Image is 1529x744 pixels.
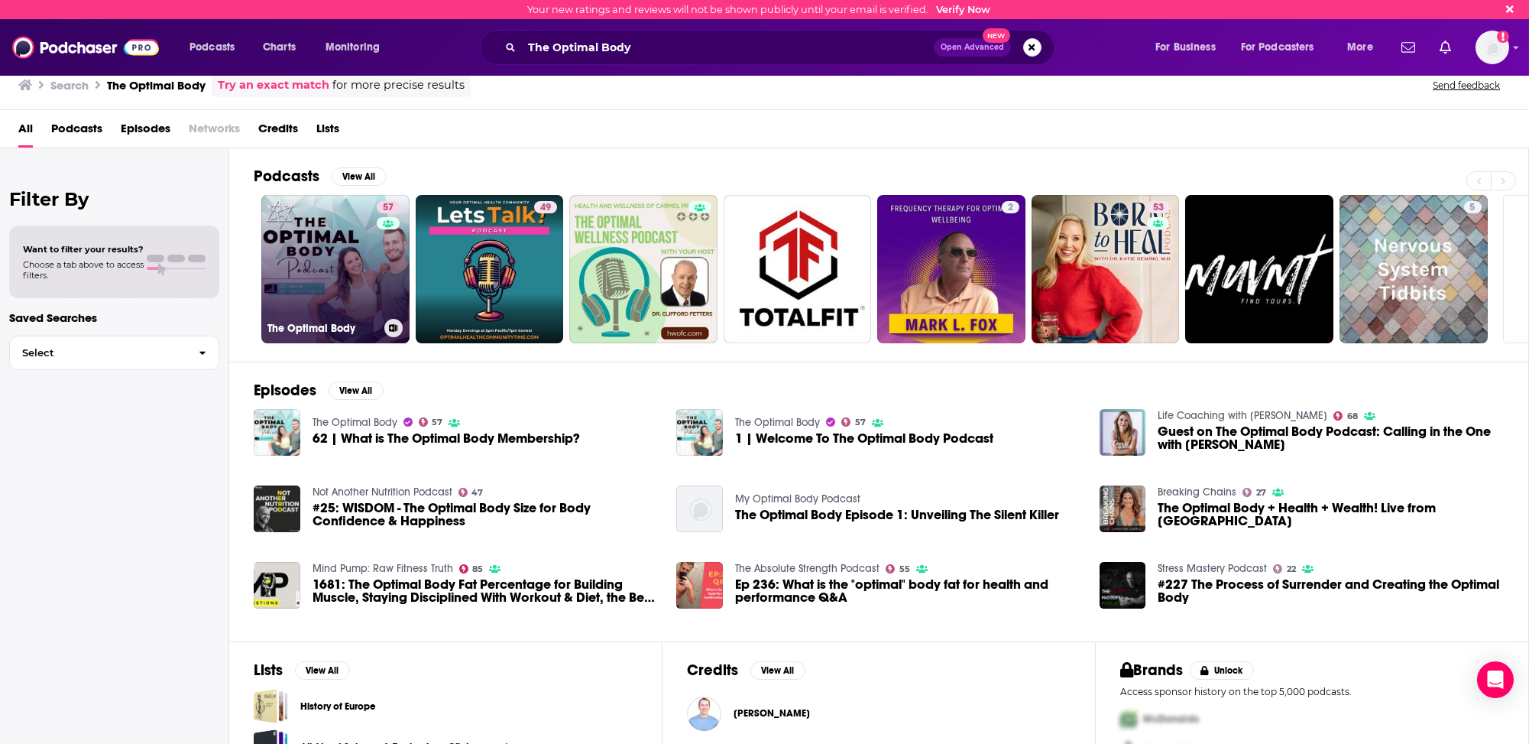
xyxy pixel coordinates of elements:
[1158,578,1504,604] a: #227 The Process of Surrender and Creating the Optimal Body
[267,322,378,335] h3: The Optimal Body
[9,188,219,210] h2: Filter By
[1155,37,1216,58] span: For Business
[1395,34,1421,60] a: Show notifications dropdown
[9,310,219,325] p: Saved Searches
[472,566,483,573] span: 85
[332,76,465,94] span: for more precise results
[254,381,384,400] a: EpisodesView All
[735,562,879,575] a: The Absolute Strength Podcast
[899,566,910,573] span: 55
[1100,409,1146,456] img: Guest on The Optimal Body Podcast: Calling in the One with Christine Hassler
[1158,562,1267,575] a: Stress Mastery Podcast
[10,348,186,358] span: Select
[313,578,659,604] span: 1681: The Optimal Body Fat Percentage for Building Muscle, Staying Disciplined With Workout & Die...
[1242,488,1266,497] a: 27
[1145,35,1235,60] button: open menu
[254,562,300,609] img: 1681: The Optimal Body Fat Percentage for Building Muscle, Staying Disciplined With Workout & Die...
[734,707,810,720] a: Wes Bertrand
[1100,562,1146,609] img: #227 The Process of Surrender and Creating the Optimal Body
[254,167,319,186] h2: Podcasts
[1470,200,1476,216] span: 5
[983,28,1010,43] span: New
[12,33,159,62] img: Podchaser - Follow, Share and Rate Podcasts
[458,488,484,497] a: 47
[189,116,240,148] span: Networks
[300,698,376,715] a: History of Europe
[941,44,1004,51] span: Open Advanced
[522,35,934,60] input: Search podcasts, credits, & more...
[179,35,254,60] button: open menu
[23,259,144,281] span: Choose a tab above to access filters.
[1147,201,1170,213] a: 53
[534,201,557,213] a: 49
[1428,79,1505,92] button: Send feedback
[1158,409,1327,422] a: Life Coaching with Christine Hassler
[23,244,144,255] span: Want to filter your results?
[254,167,387,186] a: PodcastsView All
[527,4,990,15] div: Your new ratings and reviews will not be shown publicly until your email is verified.
[1158,502,1504,528] a: The Optimal Body + Health + Wealth! Live from Costa Rica
[1336,35,1392,60] button: open menu
[254,661,283,680] h2: Lists
[254,486,300,532] a: #25: WISDOM - The Optimal Body Size for Body Confidence & Happiness
[326,37,380,58] span: Monitoring
[1002,201,1019,213] a: 2
[383,200,394,216] span: 57
[750,661,805,680] button: View All
[1190,661,1255,680] button: Unlock
[1287,566,1296,573] span: 22
[1114,703,1143,735] img: First Pro Logo
[258,116,298,148] a: Credits
[254,381,316,400] h2: Episodes
[1158,502,1504,528] span: The Optimal Body + Health + Wealth! Live from [GEOGRAPHIC_DATA]
[1433,34,1457,60] a: Show notifications dropdown
[295,661,350,680] button: View All
[1476,31,1509,64] img: User Profile
[1100,486,1146,532] img: The Optimal Body + Health + Wealth! Live from Costa Rica
[1008,200,1013,216] span: 2
[332,167,387,186] button: View All
[313,432,580,445] a: 62 | What is The Optimal Body Membership?
[1464,201,1482,213] a: 5
[1477,661,1514,698] div: Open Intercom Messenger
[1032,195,1180,343] a: 53
[459,564,484,573] a: 85
[432,419,442,426] span: 57
[253,35,305,60] a: Charts
[676,486,723,532] a: The Optimal Body Episode 1: Unveiling The Silent Killer
[18,116,33,148] a: All
[121,116,170,148] a: Episodes
[734,707,810,720] span: [PERSON_NAME]
[934,38,1011,57] button: Open AdvancedNew
[1476,31,1509,64] button: Show profile menu
[735,432,993,445] a: 1 | Welcome To The Optimal Body Podcast
[1497,31,1509,43] svg: Email not verified
[261,195,410,343] a: 57The Optimal Body
[50,78,89,93] h3: Search
[419,417,443,427] a: 57
[676,562,723,609] img: Ep 236: What is the "optimal" body fat for health and performance Q&A
[254,689,288,723] span: History of Europe
[263,37,296,58] span: Charts
[1347,37,1373,58] span: More
[735,578,1081,604] a: Ep 236: What is the "optimal" body fat for health and performance Q&A
[51,116,102,148] a: Podcasts
[313,486,452,499] a: Not Another Nutrition Podcast
[1158,425,1504,451] span: Guest on The Optimal Body Podcast: Calling in the One with [PERSON_NAME]
[735,508,1059,521] span: The Optimal Body Episode 1: Unveiling The Silent Killer
[313,502,659,528] a: #25: WISDOM - The Optimal Body Size for Body Confidence & Happiness
[107,78,206,93] h3: The Optimal Body
[316,116,339,148] span: Lists
[687,661,805,680] a: CreditsView All
[254,661,350,680] a: ListsView All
